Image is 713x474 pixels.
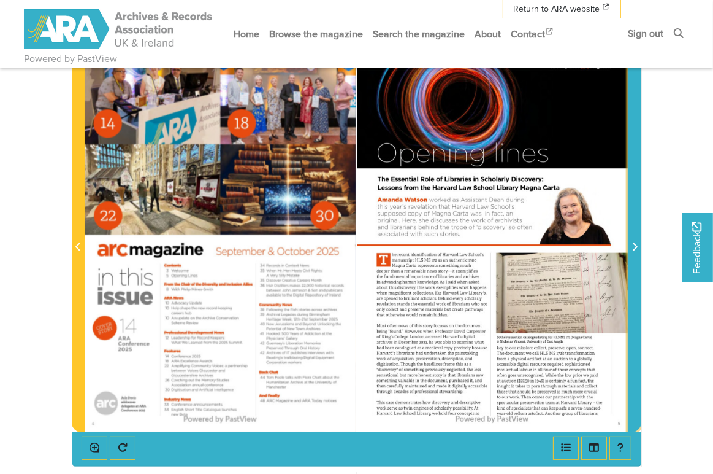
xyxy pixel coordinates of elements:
[229,18,264,50] a: Home
[609,437,631,460] button: Help
[72,48,85,432] button: Previous Page
[82,437,107,460] button: Enable or disable loupe tool (Alt+L)
[623,17,668,50] a: Sign out
[264,18,368,50] a: Browse the magazine
[110,437,135,460] button: Rotate the book
[470,18,506,50] a: About
[553,437,579,460] button: Open metadata window
[368,18,470,50] a: Search the magazine
[690,222,704,274] span: Feedback
[24,52,117,66] a: Powered by PastView
[24,2,214,56] a: ARA - ARC Magazine | Powered by PastView logo
[24,9,214,49] img: ARA - ARC Magazine | Powered by PastView
[682,213,713,282] a: Would you like to provide feedback?
[581,437,607,460] button: Thumbnails
[513,2,600,15] span: Return to ARA website
[628,48,641,432] button: Next Page
[506,18,560,50] a: Contact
